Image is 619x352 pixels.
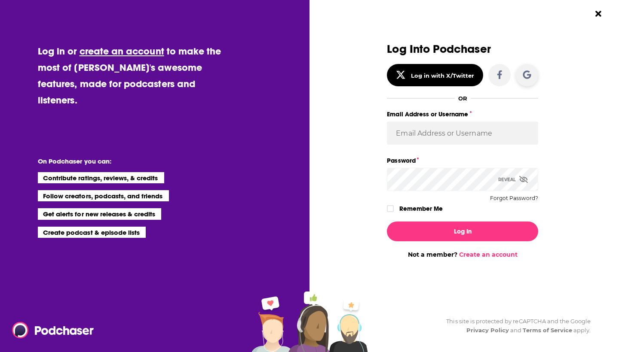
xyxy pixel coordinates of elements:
button: Forgot Password? [490,195,538,201]
h3: Log Into Podchaser [387,43,538,55]
img: Podchaser - Follow, Share and Rate Podcasts [12,322,95,338]
button: Log in with X/Twitter [387,64,483,86]
div: Reveal [498,168,528,191]
a: Privacy Policy [466,327,509,334]
a: Podchaser - Follow, Share and Rate Podcasts [12,322,88,338]
div: This site is protected by reCAPTCHA and the Google and apply. [439,317,591,335]
label: Remember Me [399,203,443,214]
label: Email Address or Username [387,109,538,120]
a: Terms of Service [523,327,572,334]
div: Not a member? [387,251,538,258]
label: Password [387,155,538,166]
a: create an account [80,45,164,57]
button: Log In [387,222,538,241]
div: OR [458,95,467,102]
a: Create an account [459,251,518,258]
li: Follow creators, podcasts, and friends [38,190,169,201]
button: Close Button [590,6,607,22]
li: Get alerts for new releases & credits [38,208,161,219]
li: On Podchaser you can: [38,157,210,165]
input: Email Address or Username [387,121,538,145]
li: Create podcast & episode lists [38,227,146,238]
li: Contribute ratings, reviews, & credits [38,172,164,183]
div: Log in with X/Twitter [411,72,474,79]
